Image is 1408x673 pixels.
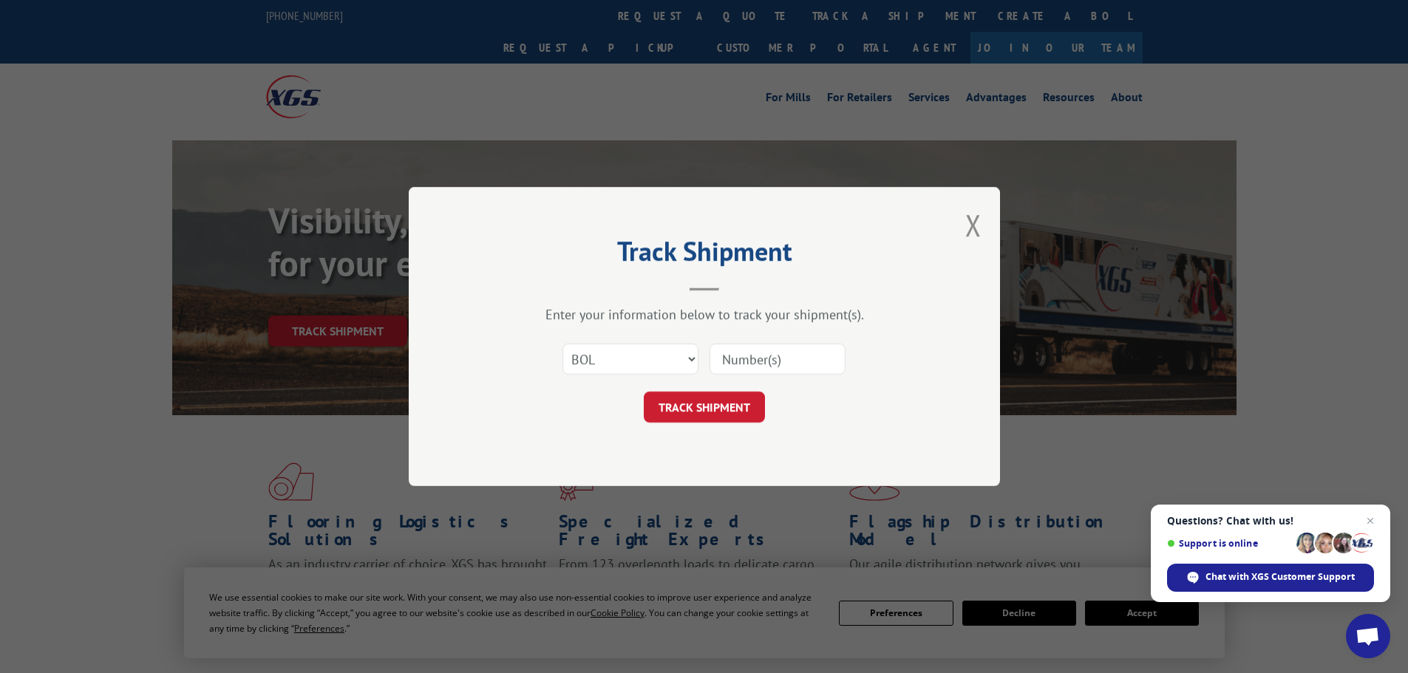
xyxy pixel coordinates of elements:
[483,306,926,323] div: Enter your information below to track your shipment(s).
[1346,614,1390,658] a: Open chat
[965,205,982,245] button: Close modal
[644,392,765,423] button: TRACK SHIPMENT
[1167,564,1374,592] span: Chat with XGS Customer Support
[1167,515,1374,527] span: Questions? Chat with us!
[1167,538,1291,549] span: Support is online
[1205,570,1355,584] span: Chat with XGS Customer Support
[483,241,926,269] h2: Track Shipment
[710,344,846,375] input: Number(s)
